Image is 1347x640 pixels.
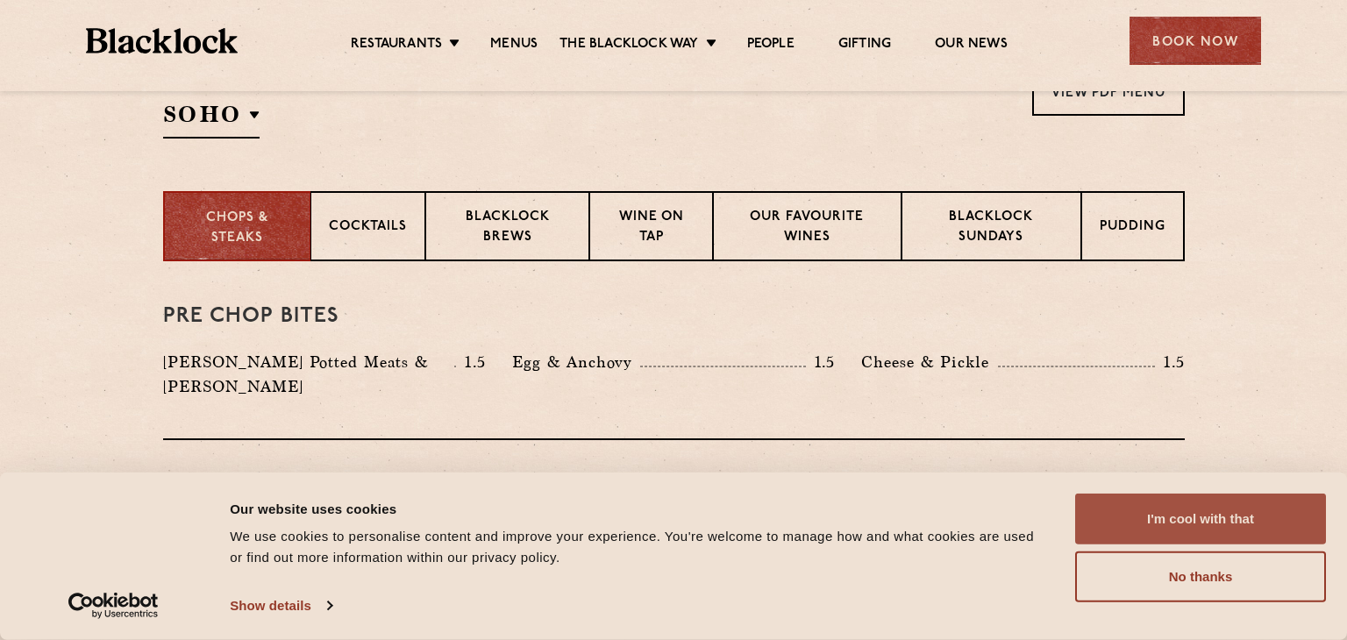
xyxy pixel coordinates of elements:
p: Wine on Tap [608,208,694,249]
p: 1.5 [806,351,836,373]
p: Cheese & Pickle [861,350,998,374]
img: BL_Textured_Logo-footer-cropped.svg [86,28,238,53]
div: Book Now [1130,17,1261,65]
h2: SOHO [163,99,260,139]
p: Pudding [1100,217,1165,239]
a: View PDF Menu [1032,68,1185,116]
p: Blacklock Sundays [920,208,1062,249]
p: Cocktails [329,217,407,239]
p: [PERSON_NAME] Potted Meats & [PERSON_NAME] [163,350,455,399]
p: 1.5 [1155,351,1185,373]
a: Menus [490,36,538,55]
a: The Blacklock Way [559,36,698,55]
div: Our website uses cookies [230,498,1036,519]
a: Restaurants [351,36,442,55]
button: No thanks [1075,551,1326,602]
h3: Pre Chop Bites [163,305,1185,328]
a: Our News [935,36,1008,55]
p: Blacklock Brews [444,208,572,249]
button: I'm cool with that [1075,494,1326,544]
div: We use cookies to personalise content and improve your experience. You're welcome to manage how a... [230,526,1036,568]
a: Show details [230,593,331,619]
p: Our favourite wines [731,208,883,249]
p: Chops & Steaks [182,209,292,248]
p: Egg & Anchovy [512,350,640,374]
a: Usercentrics Cookiebot - opens in a new window [37,593,190,619]
a: People [747,36,795,55]
p: 1.5 [456,351,486,373]
a: Gifting [838,36,891,55]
